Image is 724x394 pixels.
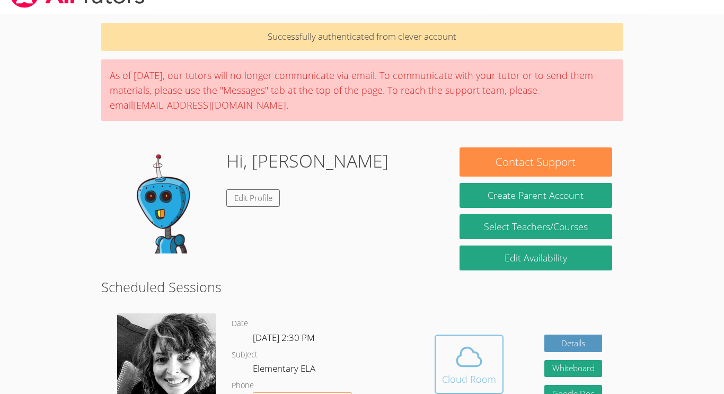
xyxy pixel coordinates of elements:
[460,183,612,208] button: Create Parent Account
[435,335,504,394] button: Cloud Room
[101,23,623,51] p: Successfully authenticated from clever account
[232,317,248,330] dt: Date
[101,277,623,297] h2: Scheduled Sessions
[544,360,603,378] button: Whiteboard
[544,335,603,352] a: Details
[112,147,218,253] img: default.png
[232,379,254,392] dt: Phone
[442,372,496,387] div: Cloud Room
[226,189,280,207] a: Edit Profile
[253,331,315,344] span: [DATE] 2:30 PM
[232,348,258,362] dt: Subject
[460,147,612,177] button: Contact Support
[253,361,317,379] dd: Elementary ELA
[460,214,612,239] a: Select Teachers/Courses
[101,59,623,121] div: As of [DATE], our tutors will no longer communicate via email. To communicate with your tutor or ...
[226,147,389,174] h1: Hi, [PERSON_NAME]
[460,246,612,270] a: Edit Availability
